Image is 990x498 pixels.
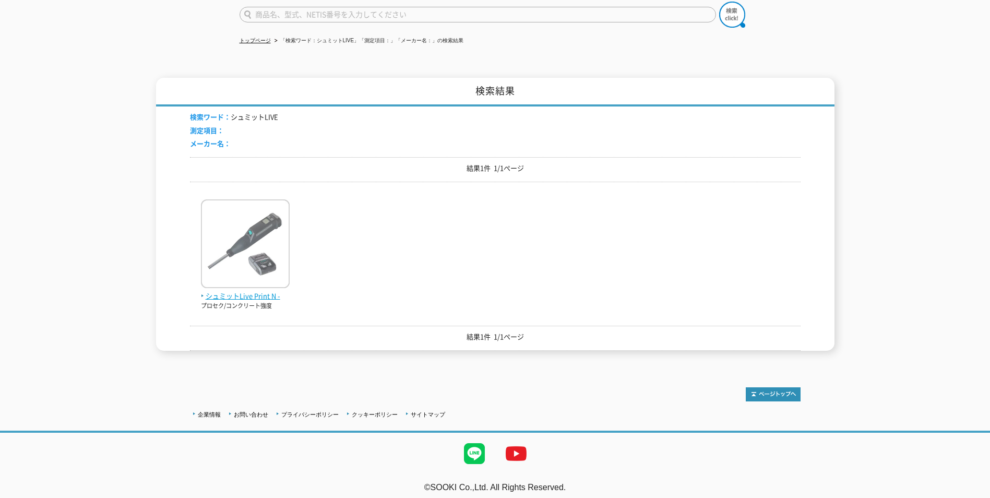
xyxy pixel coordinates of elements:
[201,280,290,302] a: シュミットLive Print N -
[190,112,231,122] span: 検索ワード：
[190,112,278,123] li: シュミットLIVE
[240,38,271,43] a: トップページ
[352,411,398,418] a: クッキーポリシー
[454,433,495,475] img: LINE
[201,291,290,302] span: シュミットLive Print N -
[746,387,801,401] img: トップページへ
[495,433,537,475] img: YouTube
[190,125,224,135] span: 測定項目：
[411,411,445,418] a: サイトマップ
[240,7,716,22] input: 商品名、型式、NETIS番号を入力してください
[719,2,745,28] img: btn_search.png
[198,411,221,418] a: 企業情報
[234,411,268,418] a: お問い合わせ
[190,138,231,148] span: メーカー名：
[201,199,290,291] img: -
[190,163,801,174] p: 結果1件 1/1ページ
[201,302,290,311] p: プロセク/コンクリート強度
[272,35,464,46] li: 「検索ワード：シュミットLIVE」「測定項目：」「メーカー名：」の検索結果
[156,78,834,106] h1: 検索結果
[281,411,339,418] a: プライバシーポリシー
[190,331,801,342] p: 結果1件 1/1ページ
